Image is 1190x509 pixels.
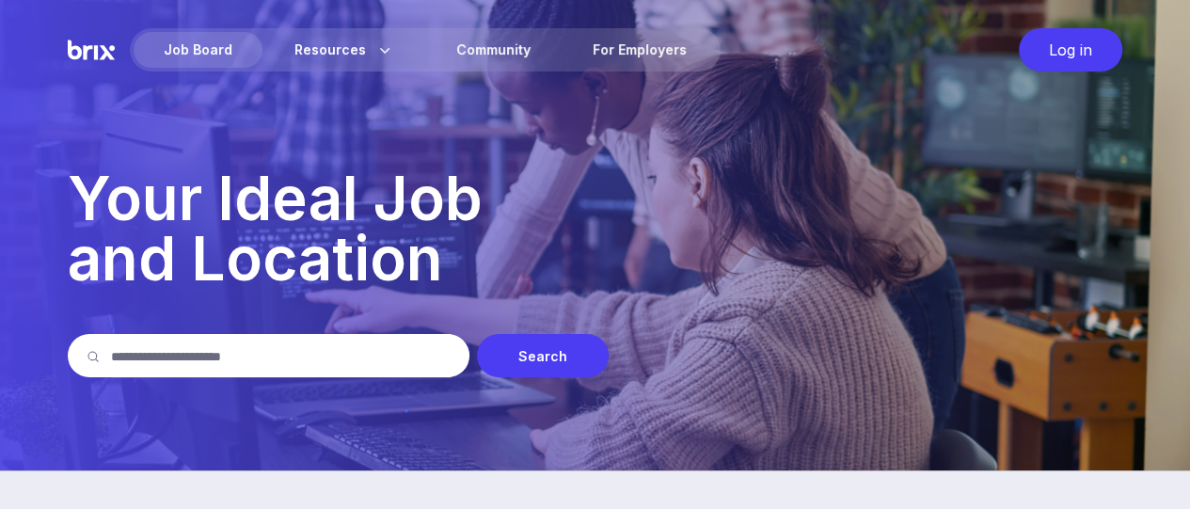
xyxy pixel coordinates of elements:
[1019,28,1122,72] div: Log in
[68,28,115,72] img: Brix Logo
[264,32,424,68] div: Resources
[68,168,1122,289] p: Your Ideal Job and Location
[426,32,561,68] a: Community
[563,32,717,68] a: For Employers
[477,334,609,377] div: Search
[1009,28,1122,72] a: Log in
[134,32,262,68] div: Job Board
